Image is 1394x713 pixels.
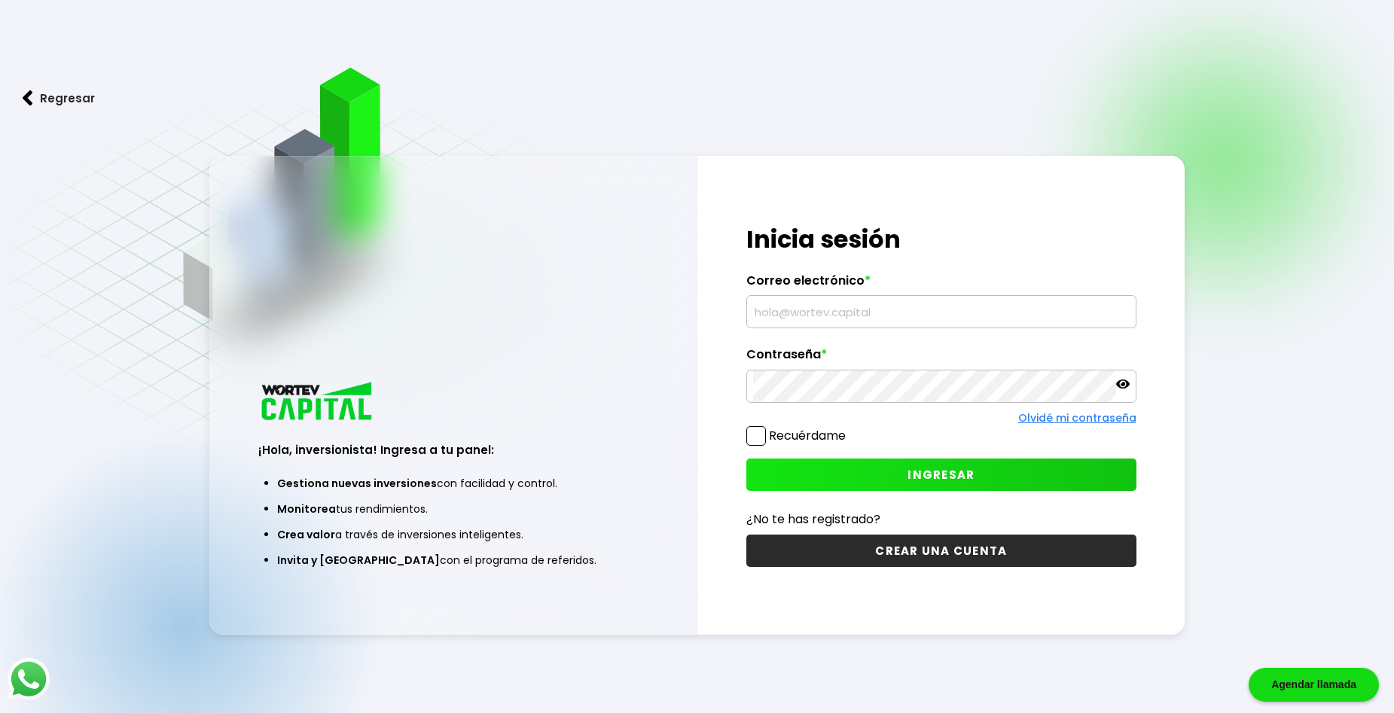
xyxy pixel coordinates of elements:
[907,467,975,483] span: INGRESAR
[746,221,1136,257] h1: Inicia sesión
[746,510,1136,567] a: ¿No te has registrado?CREAR UNA CUENTA
[277,471,630,496] li: con facilidad y control.
[753,296,1129,328] input: hola@wortev.capital
[277,496,630,522] li: tus rendimientos.
[1249,668,1379,702] div: Agendar llamada
[277,501,336,516] span: Monitorea
[277,476,437,491] span: Gestiona nuevas inversiones
[746,535,1136,567] button: CREAR UNA CUENTA
[258,380,377,425] img: logo_wortev_capital
[746,459,1136,491] button: INGRESAR
[277,522,630,547] li: a través de inversiones inteligentes.
[258,441,648,459] h3: ¡Hola, inversionista! Ingresa a tu panel:
[746,510,1136,529] p: ¿No te has registrado?
[8,658,50,700] img: logos_whatsapp-icon.242b2217.svg
[277,547,630,573] li: con el programa de referidos.
[769,427,846,444] label: Recuérdame
[1018,410,1136,425] a: Olvidé mi contraseña
[746,347,1136,370] label: Contraseña
[746,273,1136,296] label: Correo electrónico
[277,553,440,568] span: Invita y [GEOGRAPHIC_DATA]
[277,527,335,542] span: Crea valor
[23,90,33,106] img: flecha izquierda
